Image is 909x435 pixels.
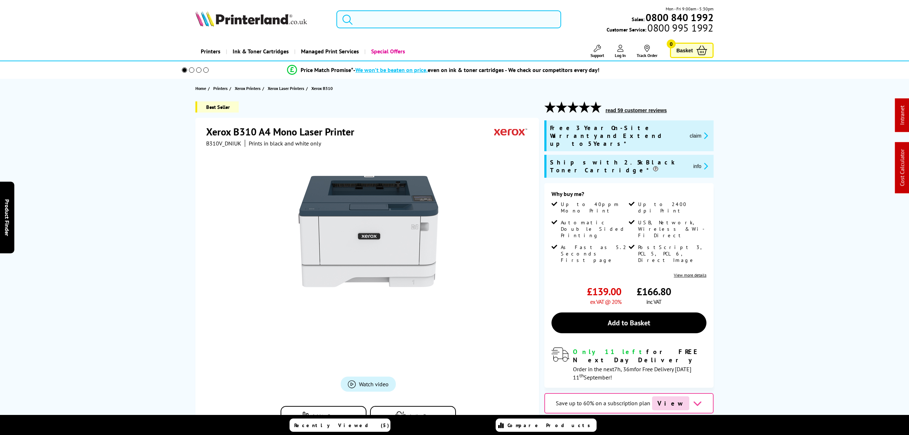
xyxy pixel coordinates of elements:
a: Managed Print Services [294,42,364,61]
a: Basket 0 [670,43,714,58]
span: Up to 40ppm Mono Print [561,201,627,214]
h1: Xerox B310 A4 Mono Laser Printer [206,125,361,138]
sup: th [579,372,584,379]
a: Add to Basket [551,312,706,333]
button: promo-description [691,162,710,170]
span: Automatic Double Sided Printing [561,219,627,239]
span: As Fast as 5.2 Seconds First page [561,244,627,263]
span: inc VAT [646,298,661,305]
span: Ink & Toner Cartridges [233,42,289,61]
span: Only 11 left [573,348,646,356]
span: PostScript 3, PCL 5, PCL 6, Direct Image [638,244,705,263]
img: Xerox B310 [298,161,438,302]
span: Home [195,85,206,92]
b: 0800 840 1992 [646,11,714,24]
a: Support [590,45,604,58]
span: Add to Compare [312,414,347,419]
img: Xerox [494,125,527,138]
span: Xerox Printers [235,85,261,92]
i: Prints in black and white only [249,140,321,147]
a: 0800 840 1992 [645,14,714,21]
a: Xerox Laser Printers [268,85,306,92]
div: - even on ink & toner cartridges - We check our competitors every day! [353,66,599,73]
span: In the Box [410,414,432,419]
a: Cost Calculator [899,149,906,186]
a: View more details [674,272,706,278]
span: Watch video [359,381,389,388]
div: for FREE Next Day Delivery [573,348,706,364]
a: Printers [213,85,229,92]
a: Printers [195,42,226,61]
a: Xerox Printers [235,85,262,92]
span: 0 [667,39,676,48]
span: Product Finder [4,199,11,236]
a: Intranet [899,106,906,125]
span: Up to 2400 dpi Print [638,201,705,214]
a: Printerland Logo [195,11,327,28]
span: Compare Products [507,422,594,429]
a: Product_All_Videos [341,377,396,392]
span: We won’t be beaten on price, [355,66,428,73]
span: Order in the next for Free Delivery [DATE] 11 September! [573,365,691,381]
div: Why buy me? [551,190,706,201]
button: Add to Compare [281,406,366,426]
span: USB, Network, Wireless & Wi-Fi Direct [638,219,705,239]
span: 0800 995 1992 [646,24,713,31]
button: read 59 customer reviews [603,107,669,114]
a: Special Offers [364,42,410,61]
img: Printerland Logo [195,11,307,27]
span: B310V_DNIUK [206,140,241,147]
span: Customer Service: [607,24,713,33]
span: ex VAT @ 20% [590,298,621,305]
a: Log In [615,45,626,58]
span: Log In [615,53,626,58]
span: £139.00 [587,285,621,298]
a: Compare Products [496,419,597,432]
li: modal_Promise [172,64,715,76]
span: Xerox Laser Printers [268,85,304,92]
span: Mon - Fri 9:00am - 5:30pm [666,5,714,12]
span: Price Match Promise* [301,66,353,73]
a: Home [195,85,208,92]
span: Ships with 2.5k Black Toner Cartridge* [550,158,687,174]
a: Recently Viewed (5) [290,419,390,432]
span: Recently Viewed (5) [294,422,389,429]
button: promo-description [687,132,710,140]
span: £166.80 [637,285,671,298]
div: modal_delivery [551,348,706,381]
span: Printers [213,85,228,92]
span: Support [590,53,604,58]
span: View [652,396,689,410]
span: Basket [676,46,693,55]
button: In the Box [370,406,456,426]
span: Xerox B310 [311,85,333,92]
span: Sales: [632,16,645,23]
a: Xerox B310 [311,85,335,92]
span: 7h, 36m [614,365,634,373]
a: Ink & Toner Cartridges [226,42,294,61]
a: Track Order [637,45,657,58]
span: Save up to 60% on a subscription plan [556,400,650,407]
span: Best Seller [195,101,239,113]
span: Free 3 Year On-Site Warranty and Extend up to 5 Years* [550,124,684,148]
